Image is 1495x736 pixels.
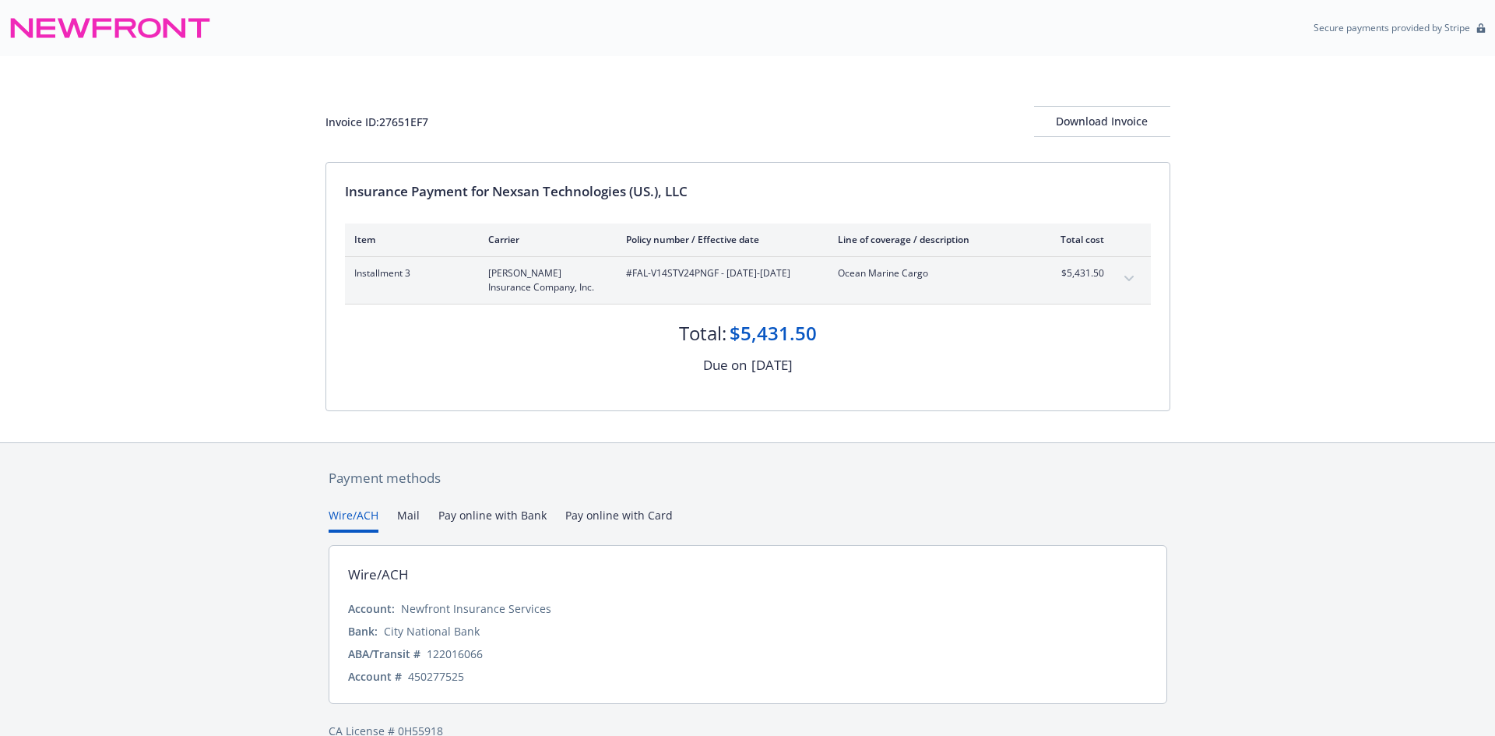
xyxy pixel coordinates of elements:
div: Account # [348,668,402,685]
div: Insurance Payment for Nexsan Technologies (US.), LLC [345,181,1151,202]
span: Ocean Marine Cargo [838,266,1021,280]
div: $5,431.50 [730,320,817,347]
div: Item [354,233,463,246]
div: Total cost [1046,233,1104,246]
p: Secure payments provided by Stripe [1314,21,1470,34]
span: $5,431.50 [1046,266,1104,280]
div: Line of coverage / description [838,233,1021,246]
div: Wire/ACH [348,565,409,585]
div: Bank: [348,623,378,639]
div: Account: [348,600,395,617]
span: #FAL-V14STV24PNGF - [DATE]-[DATE] [626,266,813,280]
button: expand content [1117,266,1141,291]
div: Installment 3[PERSON_NAME] Insurance Company, Inc.#FAL-V14STV24PNGF - [DATE]-[DATE]Ocean Marine C... [345,257,1151,304]
div: Total: [679,320,726,347]
div: Carrier [488,233,601,246]
div: 122016066 [427,646,483,662]
div: ABA/Transit # [348,646,420,662]
span: Installment 3 [354,266,463,280]
div: Download Invoice [1034,107,1170,136]
button: Mail [397,507,420,533]
span: [PERSON_NAME] Insurance Company, Inc. [488,266,601,294]
button: Pay online with Bank [438,507,547,533]
button: Download Invoice [1034,106,1170,137]
div: Newfront Insurance Services [401,600,551,617]
div: 450277525 [408,668,464,685]
div: Policy number / Effective date [626,233,813,246]
div: [DATE] [751,355,793,375]
div: Payment methods [329,468,1167,488]
button: Wire/ACH [329,507,378,533]
button: Pay online with Card [565,507,673,533]
div: Due on [703,355,747,375]
div: City National Bank [384,623,480,639]
div: Invoice ID: 27651EF7 [325,114,428,130]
